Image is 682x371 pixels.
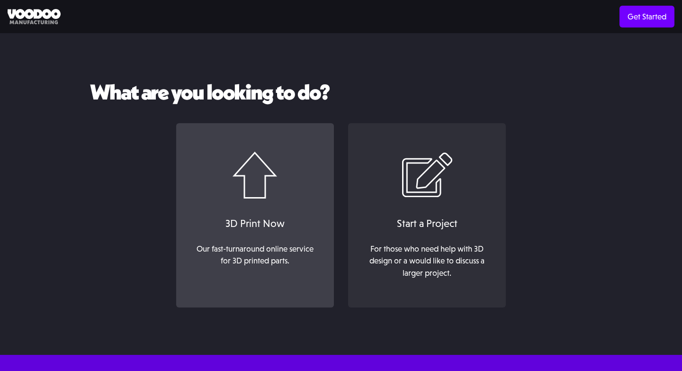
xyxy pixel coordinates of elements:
div: For those who need help with 3D design or a would like to discuss a larger project. [363,243,491,280]
div: Start a Project [358,216,496,231]
img: Voodoo Manufacturing logo [8,9,61,25]
a: Start a ProjectFor those who need help with 3D design or a would like to discuss a larger project. [348,123,506,308]
a: Get Started [619,6,674,27]
div: Our fast-turnaround online service for 3D printed parts. ‍ [191,243,319,280]
h2: What are you looking to do? [90,81,592,104]
div: 3D Print Now [186,216,324,231]
a: 3D Print NowOur fast-turnaround online service for 3D printed parts.‍ [176,123,334,308]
